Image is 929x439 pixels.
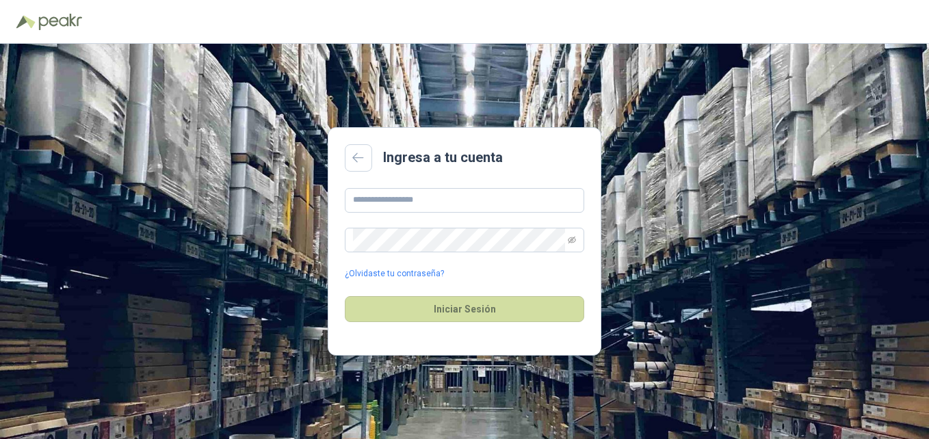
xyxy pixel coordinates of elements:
img: Peakr [38,14,82,30]
button: Iniciar Sesión [345,296,584,322]
h2: Ingresa a tu cuenta [383,147,503,168]
a: ¿Olvidaste tu contraseña? [345,267,444,280]
img: Logo [16,15,36,29]
span: eye-invisible [568,236,576,244]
